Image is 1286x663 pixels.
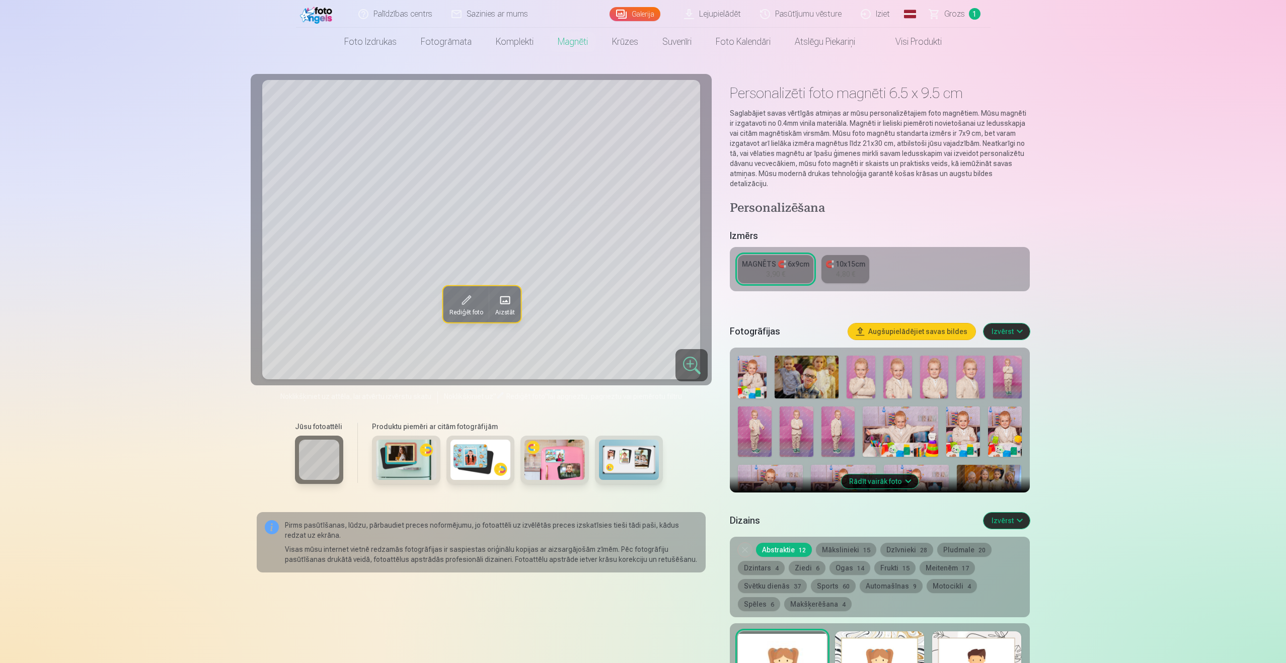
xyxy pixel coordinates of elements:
span: Rediģēt foto [506,392,545,400]
span: 4 [967,583,971,590]
span: 14 [857,565,864,572]
span: 9 [913,583,917,590]
button: Dzīvnieki28 [880,543,933,557]
button: Ziedi6 [789,561,825,575]
p: Visas mūsu internet vietnē redzamās fotogrāfijas ir saspiestas oriģinālu kopijas ar aizsargājošām... [285,544,698,564]
div: MAGNĒTS 🧲 6x9cm [742,259,809,269]
span: Aizstāt [494,308,514,316]
button: Frukti15 [874,561,916,575]
img: /fa1 [300,4,335,24]
button: Automašīnas9 [860,579,923,593]
span: Noklikšķiniet uz [444,392,493,400]
span: 15 [902,565,910,572]
div: 🧲 10x15cm [825,259,865,269]
span: 6 [816,565,819,572]
button: Abstraktie12 [756,543,812,557]
h6: Produktu piemēri ar citām fotogrāfijām [368,422,667,432]
p: Pirms pasūtīšanas, lūdzu, pārbaudiet preces noformējumu, jo fotoattēli uz izvēlētās preces izskat... [285,520,698,540]
span: Noklikšķiniet uz attēla, lai atvērtu izvērstu skatu [280,391,431,401]
a: Visi produkti [867,28,954,56]
span: 4 [842,601,846,608]
span: 20 [978,547,986,554]
button: Izvērst [984,513,1030,529]
div: 3,90 € [766,269,785,279]
h5: Fotogrāfijas [730,324,840,339]
button: Svētku dienās37 [738,579,807,593]
a: Magnēti [546,28,600,56]
button: Motocikli4 [927,579,977,593]
span: lai apgrieztu, pagrieztu vai piemērotu filtru [548,392,682,400]
span: 60 [843,583,850,590]
button: Mākslinieki15 [816,543,876,557]
button: Dzintars4 [738,561,785,575]
button: Ogas14 [829,561,870,575]
button: Rādīt vairāk foto [841,474,918,488]
p: Saglabājiet savas vērtīgās atmiņas ar mūsu personalizētajiem foto magnētiem. Mūsu magnēti ir izga... [730,108,1029,189]
a: Komplekti [484,28,546,56]
a: Krūzes [600,28,650,56]
button: Pludmale20 [937,543,992,557]
span: 12 [799,547,806,554]
a: Fotogrāmata [409,28,484,56]
h1: Personalizēti foto magnēti 6.5 x 9.5 cm [730,84,1029,102]
h5: Izmērs [730,229,1029,243]
span: " [493,392,496,400]
h5: Dizains [730,514,975,528]
a: Galerija [610,7,660,21]
span: 6 [771,601,774,608]
span: Grozs [944,8,965,20]
button: Aizstāt [488,286,520,322]
a: Atslēgu piekariņi [783,28,867,56]
span: 15 [863,547,870,554]
a: Foto kalendāri [704,28,783,56]
span: 28 [920,547,927,554]
button: Sports60 [811,579,856,593]
span: 4 [775,565,779,572]
span: 37 [794,583,801,590]
span: 1 [969,8,980,20]
span: 17 [962,565,969,572]
div: 4,80 € [836,269,855,279]
a: Suvenīri [650,28,704,56]
span: Rediģēt foto [448,308,482,316]
button: Augšupielādējiet savas bildes [848,323,975,340]
a: MAGNĒTS 🧲 6x9cm3,90 € [738,255,813,283]
h6: Jūsu fotoattēli [295,422,343,432]
button: Meitenēm17 [920,561,975,575]
a: 🧲 10x15cm4,80 € [821,255,869,283]
button: Spēles6 [738,597,780,611]
span: " [545,392,548,400]
h4: Personalizēšana [730,201,1029,217]
button: Makšķerēšana4 [784,597,852,611]
a: Foto izdrukas [332,28,409,56]
button: Rediģēt foto [442,286,488,322]
button: Izvērst [984,323,1030,340]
